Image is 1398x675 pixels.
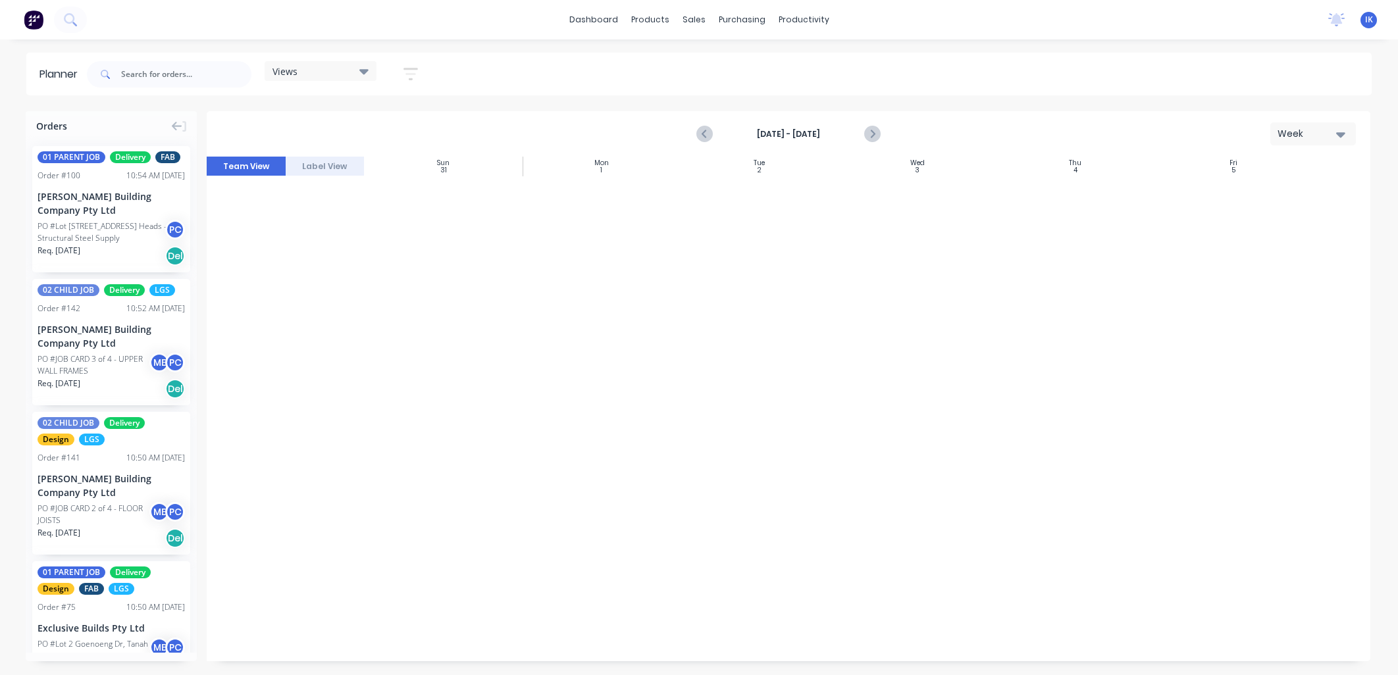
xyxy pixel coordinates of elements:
span: FAB [79,583,104,595]
div: 5 [1231,167,1235,174]
div: Order # 141 [38,452,80,464]
div: Del [165,379,185,399]
button: Label View [286,157,365,176]
div: Del [165,246,185,266]
div: Order # 75 [38,601,76,613]
div: ME [149,637,169,657]
span: Views [272,64,298,78]
div: sales [676,10,712,30]
span: Delivery [104,284,145,296]
div: PO #JOB CARD 2 of 4 - FLOOR JOISTS [38,503,153,526]
div: 10:50 AM [DATE] [126,452,185,464]
span: LGS [109,583,134,595]
div: Thu [1069,159,1081,167]
span: Design [38,434,74,445]
div: 1 [600,167,602,174]
div: 3 [915,167,919,174]
span: Req. [DATE] [38,245,80,257]
span: 02 CHILD JOB [38,284,99,296]
div: Fri [1230,159,1237,167]
span: Delivery [104,417,145,429]
div: Planner [39,66,84,82]
span: 01 PARENT JOB [38,566,105,578]
div: 10:52 AM [DATE] [126,303,185,314]
div: Exclusive Builds Pty Ltd [38,621,185,635]
button: Week [1270,122,1356,145]
div: ME [149,502,169,522]
span: Req. [DATE] [38,378,80,389]
div: products [625,10,676,30]
div: [PERSON_NAME] Building Company Pty Ltd [38,189,185,217]
div: Del [165,528,185,548]
div: 10:50 AM [DATE] [126,601,185,613]
div: ME [149,353,169,372]
div: PC [165,353,185,372]
div: Sun [437,159,450,167]
input: Search for orders... [121,61,251,87]
span: LGS [79,434,105,445]
div: 4 [1074,167,1077,174]
span: Delivery [110,566,151,578]
div: PC [165,220,185,239]
span: Req. [DATE] [38,527,80,539]
div: PC [165,502,185,522]
div: Week [1278,127,1338,141]
div: [PERSON_NAME] Building Company Pty Ltd [38,472,185,499]
div: productivity [772,10,836,30]
span: Design [38,583,74,595]
button: Team View [207,157,286,176]
div: PC [165,637,185,657]
div: Tue [754,159,765,167]
span: IK [1365,14,1373,26]
strong: [DATE] - [DATE] [723,128,854,140]
div: Order # 100 [38,170,80,182]
img: Factory [24,10,43,30]
div: Order # 142 [38,303,80,314]
a: dashboard [563,10,625,30]
div: [PERSON_NAME] Building Company Pty Ltd [38,322,185,350]
span: FAB [155,151,180,163]
div: Mon [594,159,609,167]
div: Wed [910,159,925,167]
span: 01 PARENT JOB [38,151,105,163]
div: PO #Lot [STREET_ADDRESS] Heads - Structural Steel Supply [38,220,169,244]
span: 02 CHILD JOB [38,417,99,429]
div: PO #JOB CARD 3 of 4 - UPPER WALL FRAMES [38,353,153,377]
div: PO #Lot 2 Goenoeng Dr, Tanah Merah - Steel Framing [38,638,153,662]
span: Delivery [110,151,151,163]
div: 10:54 AM [DATE] [126,170,185,182]
div: 31 [440,167,447,174]
div: purchasing [712,10,772,30]
span: LGS [149,284,175,296]
div: 2 [758,167,762,174]
span: Orders [36,119,67,133]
